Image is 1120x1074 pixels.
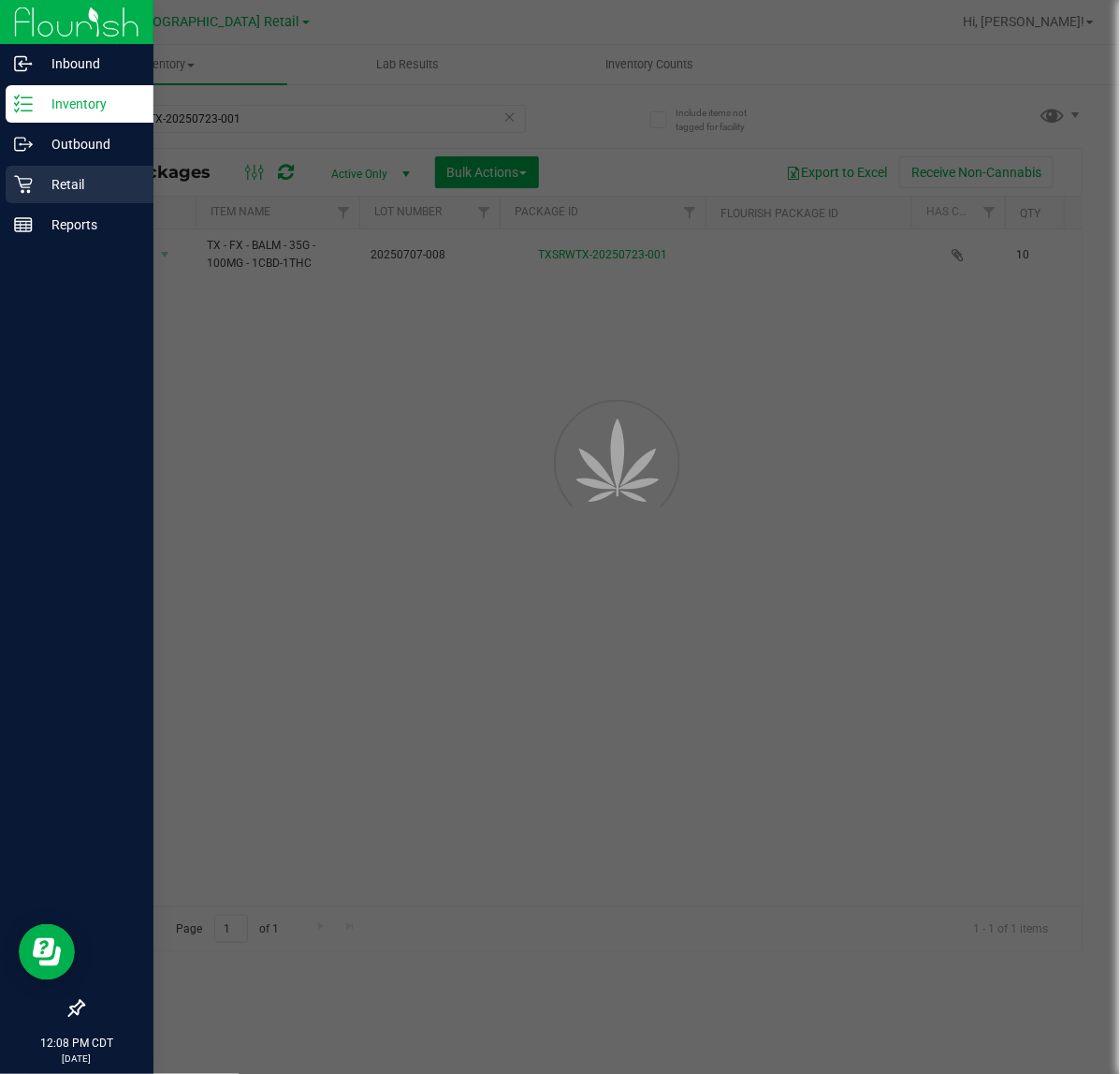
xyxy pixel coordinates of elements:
p: [DATE] [8,1052,145,1066]
p: Retail [33,173,145,196]
inline-svg: Inbound [14,54,33,73]
inline-svg: Inventory [14,95,33,113]
inline-svg: Retail [14,175,33,194]
p: Reports [33,213,145,236]
inline-svg: Outbound [14,135,33,154]
iframe: Resource center [19,924,75,980]
inline-svg: Reports [14,215,33,234]
p: Outbound [33,133,145,155]
p: Inventory [33,93,145,115]
p: Inbound [33,52,145,75]
p: 12:08 PM CDT [8,1035,145,1052]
